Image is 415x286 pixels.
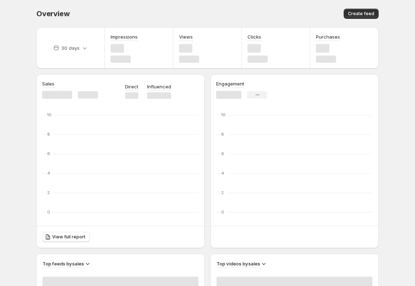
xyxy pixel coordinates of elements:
[147,83,171,90] p: Influenced
[47,210,50,215] text: 0
[52,234,85,240] span: View full report
[43,260,84,267] h3: Top feeds by sales
[221,132,224,137] text: 8
[221,151,224,156] text: 6
[221,171,224,176] text: 4
[217,260,260,267] h3: Top videos by sales
[47,112,52,117] text: 10
[111,33,138,40] h3: Impressions
[36,9,70,18] span: Overview
[47,132,50,137] text: 8
[125,83,138,90] p: Direct
[247,33,261,40] h3: Clicks
[179,33,193,40] h3: Views
[316,33,340,40] h3: Purchases
[348,11,374,17] span: Create feed
[47,190,50,195] text: 2
[42,80,54,87] h3: Sales
[47,151,50,156] text: 6
[221,112,226,117] text: 10
[221,190,224,195] text: 2
[61,44,80,52] p: 30 days
[344,9,379,19] button: Create feed
[216,80,244,87] h3: Engagement
[221,210,224,215] text: 0
[47,171,50,176] text: 4
[42,232,90,242] a: View full report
